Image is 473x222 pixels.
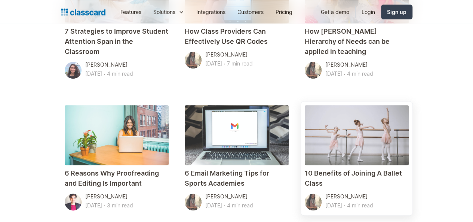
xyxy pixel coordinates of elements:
div: 4 min read [107,69,133,78]
a: Customers [231,3,270,20]
div: 4 min read [227,201,253,210]
div: [DATE] [85,69,102,78]
a: 6 Email Marketing Tips for Sports Academies[PERSON_NAME][DATE]‧4 min read [181,101,292,215]
div: ‧ [342,69,347,80]
div: 4 min read [347,69,373,78]
div: [PERSON_NAME] [205,50,248,59]
h4: How Class Providers Can Effectively Use QR Codes [185,26,289,46]
div: ‧ [342,201,347,212]
div: ‧ [222,201,227,212]
h4: 6 Reasons Why Proofreading and Editing Is Important [65,168,169,188]
a: Integrations [190,3,231,20]
div: ‧ [102,201,107,212]
div: [DATE] [325,201,342,210]
div: [DATE] [205,59,222,68]
div: 7 min read [227,59,253,68]
div: Solutions [153,8,175,16]
div: ‧ [222,59,227,70]
a: Features [114,3,147,20]
a: 6 Reasons Why Proofreading and Editing Is Important[PERSON_NAME][DATE]‧3 min read [61,101,172,215]
div: [PERSON_NAME] [325,192,368,201]
a: Pricing [270,3,298,20]
div: ‧ [102,69,107,80]
div: [PERSON_NAME] [205,192,248,201]
h4: 10 Benefits of Joining A Ballet Class [305,168,409,188]
h4: How [PERSON_NAME] Hierarchy of Needs can be applied in teaching [305,26,409,57]
a: Get a demo [315,3,355,20]
div: Solutions [147,3,190,20]
h4: 7 Strategies to Improve Student Attention Span in the Classroom [65,26,169,57]
a: Logo [61,7,105,17]
div: 3 min read [107,201,133,210]
a: 10 Benefits of Joining A Ballet Class[PERSON_NAME][DATE]‧4 min read [301,101,412,215]
div: [DATE] [205,201,222,210]
div: [PERSON_NAME] [85,192,128,201]
div: [DATE] [85,201,102,210]
div: Sign up [387,8,406,16]
h4: 6 Email Marketing Tips for Sports Academies [185,168,289,188]
a: Login [356,3,381,20]
div: [DATE] [325,69,342,78]
div: [PERSON_NAME] [325,60,368,69]
div: 4 min read [347,201,373,210]
a: Sign up [381,4,412,19]
div: [PERSON_NAME] [85,60,128,69]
